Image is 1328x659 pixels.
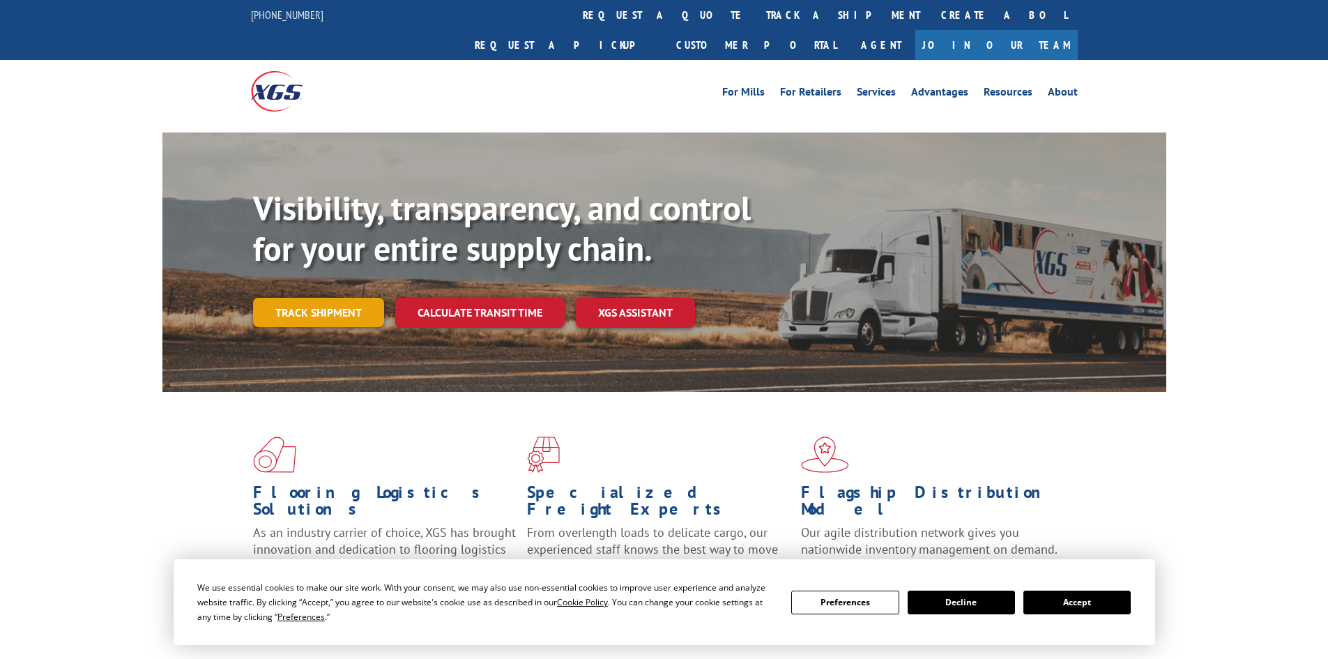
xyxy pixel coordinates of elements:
button: Accept [1023,591,1131,614]
a: Track shipment [253,298,384,327]
div: Cookie Consent Prompt [174,559,1155,645]
h1: Flagship Distribution Model [801,484,1064,524]
a: Join Our Team [915,30,1078,60]
span: Our agile distribution network gives you nationwide inventory management on demand. [801,524,1058,557]
a: Resources [984,86,1032,102]
img: xgs-icon-flagship-distribution-model-red [801,437,849,473]
a: Request a pickup [464,30,666,60]
a: For Retailers [780,86,841,102]
a: Customer Portal [666,30,847,60]
a: About [1048,86,1078,102]
a: XGS ASSISTANT [576,298,695,328]
b: Visibility, transparency, and control for your entire supply chain. [253,186,751,270]
button: Preferences [791,591,899,614]
div: We use essential cookies to make our site work. With your consent, we may also use non-essential ... [197,580,774,624]
a: Agent [847,30,915,60]
a: Calculate transit time [395,298,565,328]
span: As an industry carrier of choice, XGS has brought innovation and dedication to flooring logistics... [253,524,516,574]
span: Preferences [277,611,325,623]
button: Decline [908,591,1015,614]
a: [PHONE_NUMBER] [251,8,323,22]
a: Services [857,86,896,102]
img: xgs-icon-focused-on-flooring-red [527,437,560,473]
p: From overlength loads to delicate cargo, our experienced staff knows the best way to move your fr... [527,524,791,586]
img: xgs-icon-total-supply-chain-intelligence-red [253,437,296,473]
h1: Flooring Logistics Solutions [253,484,517,524]
a: For Mills [722,86,765,102]
h1: Specialized Freight Experts [527,484,791,524]
span: Cookie Policy [557,596,608,608]
a: Advantages [911,86,968,102]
